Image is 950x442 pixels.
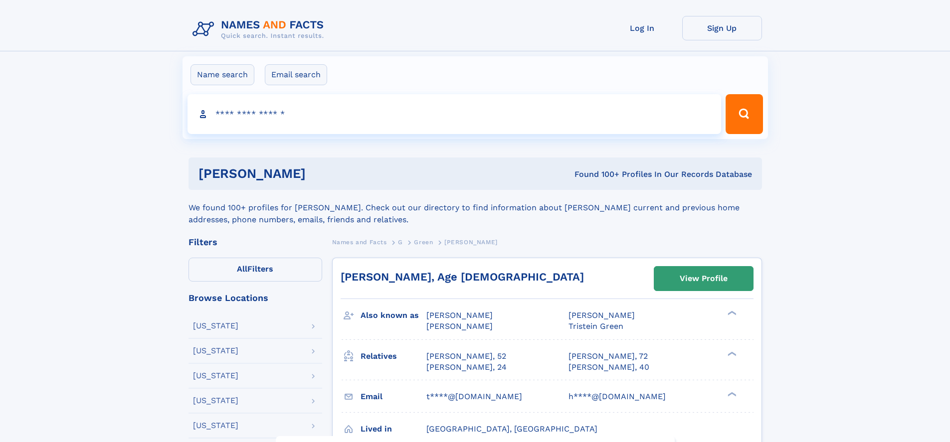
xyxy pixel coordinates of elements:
[444,239,498,246] span: [PERSON_NAME]
[414,239,433,246] span: Green
[361,348,426,365] h3: Relatives
[193,347,238,355] div: [US_STATE]
[426,351,506,362] a: [PERSON_NAME], 52
[398,239,403,246] span: G
[188,94,722,134] input: search input
[414,236,433,248] a: Green
[569,310,635,320] span: [PERSON_NAME]
[332,236,387,248] a: Names and Facts
[193,322,238,330] div: [US_STATE]
[426,321,493,331] span: [PERSON_NAME]
[189,16,332,43] img: Logo Names and Facts
[193,397,238,405] div: [US_STATE]
[682,16,762,40] a: Sign Up
[426,424,597,434] span: [GEOGRAPHIC_DATA], [GEOGRAPHIC_DATA]
[725,310,737,316] div: ❯
[569,321,623,331] span: Tristein Green
[426,362,507,373] a: [PERSON_NAME], 24
[725,391,737,397] div: ❯
[361,421,426,438] h3: Lived in
[189,238,322,247] div: Filters
[426,310,493,320] span: [PERSON_NAME]
[193,372,238,380] div: [US_STATE]
[725,350,737,357] div: ❯
[361,388,426,405] h3: Email
[190,64,254,85] label: Name search
[189,190,762,226] div: We found 100+ profiles for [PERSON_NAME]. Check out our directory to find information about [PERS...
[726,94,762,134] button: Search Button
[265,64,327,85] label: Email search
[680,267,728,290] div: View Profile
[189,294,322,302] div: Browse Locations
[654,267,753,291] a: View Profile
[602,16,682,40] a: Log In
[193,422,238,430] div: [US_STATE]
[569,351,648,362] a: [PERSON_NAME], 72
[341,271,584,283] a: [PERSON_NAME], Age [DEMOGRAPHIC_DATA]
[440,169,752,180] div: Found 100+ Profiles In Our Records Database
[189,258,322,282] label: Filters
[398,236,403,248] a: G
[569,362,649,373] a: [PERSON_NAME], 40
[198,167,440,180] h1: [PERSON_NAME]
[237,264,247,274] span: All
[361,307,426,324] h3: Also known as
